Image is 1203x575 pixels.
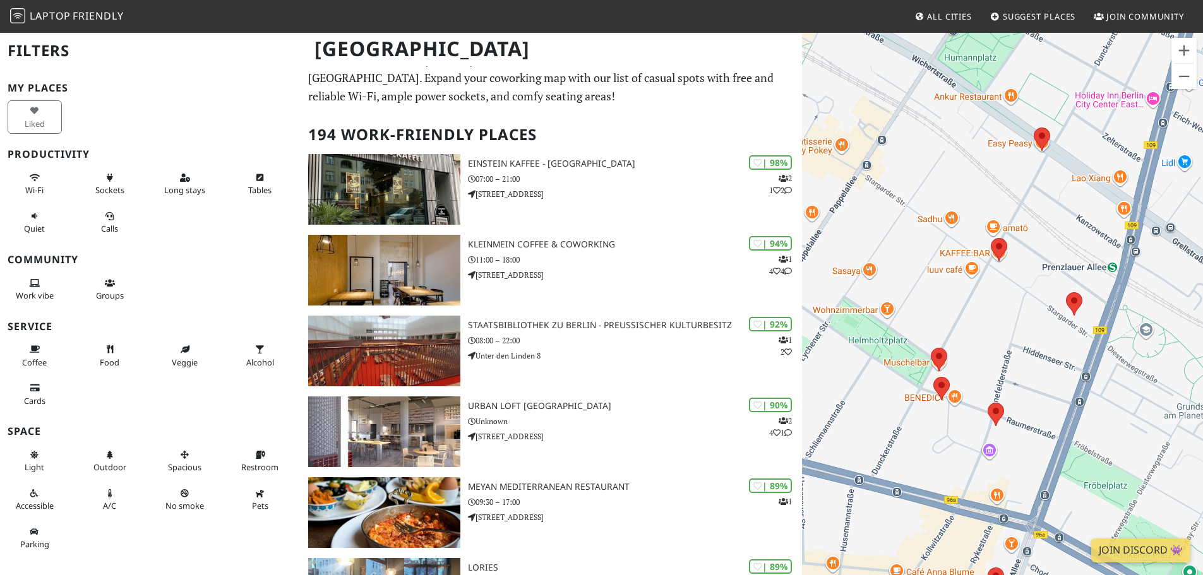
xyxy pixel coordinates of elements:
[73,9,123,23] span: Friendly
[24,395,45,406] span: Credit cards
[158,339,212,372] button: Veggie
[769,253,792,277] p: 1 4 4
[468,562,802,573] h3: Lories
[164,184,205,196] span: Long stays
[252,500,268,511] span: Pet friendly
[172,357,198,368] span: Veggie
[749,398,792,412] div: | 90%
[10,8,25,23] img: LaptopFriendly
[95,184,124,196] span: Power sockets
[308,116,794,154] h2: 194 Work-Friendly Places
[83,167,137,201] button: Sockets
[468,188,802,200] p: [STREET_ADDRESS]
[1106,11,1184,22] span: Join Community
[248,184,272,196] span: Work-friendly tables
[468,158,802,169] h3: Einstein Kaffee - [GEOGRAPHIC_DATA]
[83,339,137,372] button: Food
[246,357,274,368] span: Alcohol
[308,235,460,305] img: KleinMein Coffee & Coworking
[779,334,792,358] p: 1 2
[96,290,124,301] span: Group tables
[158,167,212,201] button: Long stays
[8,254,293,266] h3: Community
[1171,64,1197,89] button: Zoom out
[1171,38,1197,63] button: Zoom in
[83,483,137,516] button: A/C
[468,350,802,362] p: Unter den Linden 8
[308,477,460,548] img: Meyan Mediterranean Restaurant
[8,206,62,239] button: Quiet
[468,173,802,185] p: 07:00 – 21:00
[301,477,802,548] a: Meyan Mediterranean Restaurant | 89% 1 Meyan Mediterranean Restaurant 09:30 – 17:00 [STREET_ADDRESS]
[301,316,802,386] a: Staatsbibliothek zu Berlin - Preußischer Kulturbesitz | 92% 12 Staatsbibliothek zu Berlin - Preuß...
[24,223,45,234] span: Quiet
[749,559,792,574] div: | 89%
[468,335,802,347] p: 08:00 – 22:00
[301,154,802,225] a: Einstein Kaffee - Charlottenburg | 98% 212 Einstein Kaffee - [GEOGRAPHIC_DATA] 07:00 – 21:00 [STR...
[1089,5,1189,28] a: Join Community
[468,401,802,412] h3: URBAN LOFT [GEOGRAPHIC_DATA]
[769,172,792,196] p: 2 1 2
[779,495,792,507] p: 1
[103,500,116,511] span: Air conditioned
[308,316,460,386] img: Staatsbibliothek zu Berlin - Preußischer Kulturbesitz
[100,357,119,368] span: Food
[83,273,137,306] button: Groups
[8,483,62,516] button: Accessible
[301,396,802,467] a: URBAN LOFT Berlin | 90% 241 URBAN LOFT [GEOGRAPHIC_DATA] Unknown [STREET_ADDRESS]
[468,496,802,508] p: 09:30 – 17:00
[93,461,126,473] span: Outdoor area
[8,339,62,372] button: Coffee
[769,415,792,439] p: 2 4 1
[1091,538,1190,562] a: Join Discord 👾
[308,396,460,467] img: URBAN LOFT Berlin
[1003,11,1076,22] span: Suggest Places
[468,511,802,523] p: [STREET_ADDRESS]
[304,32,799,66] h1: [GEOGRAPHIC_DATA]
[10,6,124,28] a: LaptopFriendly LaptopFriendly
[749,317,792,331] div: | 92%
[468,269,802,281] p: [STREET_ADDRESS]
[241,461,278,473] span: Restroom
[749,155,792,170] div: | 98%
[8,321,293,333] h3: Service
[20,538,49,550] span: Parking
[8,82,293,94] h3: My Places
[233,444,287,478] button: Restroom
[8,425,293,437] h3: Space
[308,154,460,225] img: Einstein Kaffee - Charlottenburg
[8,444,62,478] button: Light
[158,444,212,478] button: Spacious
[25,461,44,473] span: Natural light
[233,167,287,201] button: Tables
[8,377,62,411] button: Cards
[8,148,293,160] h3: Productivity
[233,339,287,372] button: Alcohol
[927,11,972,22] span: All Cities
[468,482,802,492] h3: Meyan Mediterranean Restaurant
[22,357,47,368] span: Coffee
[233,483,287,516] button: Pets
[8,167,62,201] button: Wi-Fi
[985,5,1081,28] a: Suggest Places
[168,461,201,473] span: Spacious
[909,5,977,28] a: All Cities
[165,500,204,511] span: Smoke free
[16,500,54,511] span: Accessible
[158,483,212,516] button: No smoke
[468,320,802,331] h3: Staatsbibliothek zu Berlin - Preußischer Kulturbesitz
[468,430,802,442] p: [STREET_ADDRESS]
[83,444,137,478] button: Outdoor
[8,521,62,555] button: Parking
[8,32,293,70] h2: Filters
[468,239,802,250] h3: KleinMein Coffee & Coworking
[468,415,802,427] p: Unknown
[101,223,118,234] span: Video/audio calls
[83,206,137,239] button: Calls
[25,184,44,196] span: Stable Wi-Fi
[749,236,792,251] div: | 94%
[8,273,62,306] button: Work vibe
[468,254,802,266] p: 11:00 – 18:00
[749,478,792,493] div: | 89%
[30,9,71,23] span: Laptop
